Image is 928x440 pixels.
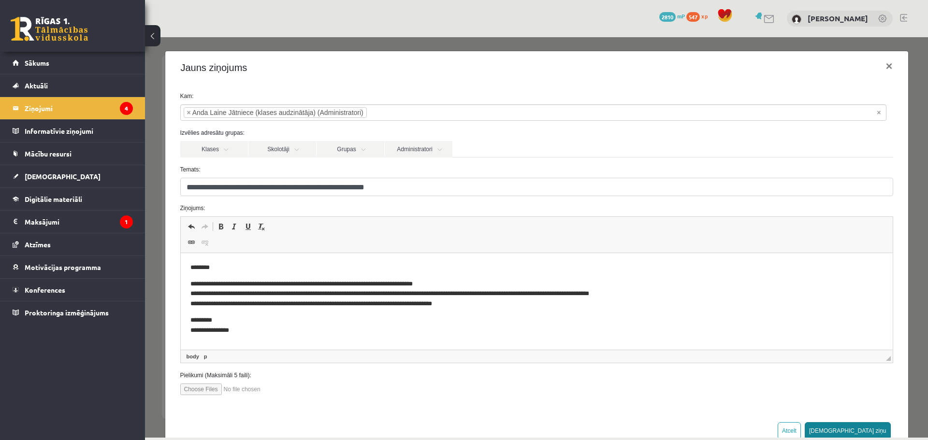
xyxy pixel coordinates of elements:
[120,102,133,115] i: 4
[240,104,307,120] a: Administratori
[13,279,133,301] a: Konferences
[13,233,133,255] a: Atzīmes
[13,120,133,142] a: Informatīvie ziņojumi
[69,183,83,196] a: Bold (Ctrl+B)
[25,211,133,233] legend: Maksājumi
[53,183,67,196] a: Redo (Ctrl+Y)
[13,301,133,324] a: Proktoringa izmēģinājums
[25,97,133,119] legend: Ziņojumi
[35,104,103,120] a: Klases
[25,195,82,203] span: Digitālie materiāli
[28,128,755,137] label: Temats:
[13,142,133,165] a: Mācību resursi
[13,74,133,97] a: Aktuāli
[103,104,171,120] a: Skolotāji
[660,385,746,402] button: [DEMOGRAPHIC_DATA] ziņu
[36,23,102,38] h4: Jauns ziņojums
[28,91,755,100] label: Izvēlies adresātu grupas:
[13,211,133,233] a: Maksājumi1
[25,81,48,90] span: Aktuāli
[633,385,656,402] button: Atcelt
[13,256,133,278] a: Motivācijas programma
[686,12,712,20] a: 547 xp
[13,165,133,187] a: [DEMOGRAPHIC_DATA]
[701,12,708,20] span: xp
[25,58,49,67] span: Sākums
[28,334,755,342] label: Pielikumi (Maksimāli 5 faili):
[40,199,53,212] a: Link (Ctrl+K)
[110,183,123,196] a: Remove Format
[25,263,101,271] span: Motivācijas programma
[172,104,239,120] a: Grupas
[677,12,685,20] span: mP
[39,70,222,81] li: Anda Laine Jātniece (klases audzinātāja) (Administratori)
[53,199,67,212] a: Unlink
[25,285,65,294] span: Konferences
[808,14,868,23] a: [PERSON_NAME]
[36,216,748,312] iframe: Editor, wiswyg-editor-47433989629840-1760096083-117
[733,15,755,43] button: ×
[659,12,676,22] span: 2810
[13,52,133,74] a: Sākums
[40,315,56,324] a: body element
[25,149,72,158] span: Mācību resursi
[732,71,736,80] span: Noņemt visus vienumus
[25,308,109,317] span: Proktoringa izmēģinājums
[686,12,700,22] span: 547
[792,14,801,24] img: Natans Ginzburgs
[42,71,46,80] span: ×
[40,183,53,196] a: Undo (Ctrl+Z)
[11,17,88,41] a: Rīgas 1. Tālmācības vidusskola
[13,188,133,210] a: Digitālie materiāli
[28,55,755,63] label: Kam:
[96,183,110,196] a: Underline (Ctrl+U)
[28,167,755,175] label: Ziņojums:
[25,172,101,181] span: [DEMOGRAPHIC_DATA]
[57,315,64,324] a: p element
[13,97,133,119] a: Ziņojumi4
[741,319,746,324] span: Resize
[120,215,133,228] i: 1
[25,120,133,142] legend: Informatīvie ziņojumi
[83,183,96,196] a: Italic (Ctrl+I)
[659,12,685,20] a: 2810 mP
[25,240,51,249] span: Atzīmes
